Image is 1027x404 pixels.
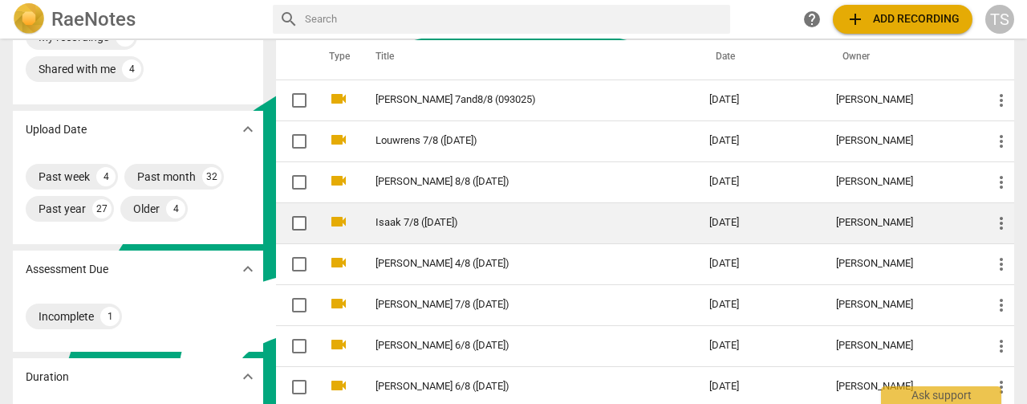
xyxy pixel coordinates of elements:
[833,5,972,34] button: Upload
[238,367,258,386] span: expand_more
[329,294,348,313] span: videocam
[992,173,1011,192] span: more_vert
[992,91,1011,110] span: more_vert
[985,5,1014,34] button: TS
[846,10,960,29] span: Add recording
[39,61,116,77] div: Shared with me
[26,261,108,278] p: Assessment Due
[992,296,1011,315] span: more_vert
[992,255,1011,274] span: more_vert
[122,59,141,79] div: 4
[375,340,652,352] a: [PERSON_NAME] 6/8 ([DATE])
[329,212,348,231] span: videocam
[375,258,652,270] a: [PERSON_NAME] 4/8 ([DATE])
[836,135,966,147] div: [PERSON_NAME]
[26,369,69,386] p: Duration
[329,376,348,395] span: videocam
[375,381,652,393] a: [PERSON_NAME] 6/8 ([DATE])
[836,217,966,229] div: [PERSON_NAME]
[881,386,1001,404] div: Ask support
[316,35,356,80] th: Type
[696,80,823,120] td: [DATE]
[836,381,966,393] div: [PERSON_NAME]
[51,8,136,31] h2: RaeNotes
[836,176,966,188] div: [PERSON_NAME]
[375,94,652,106] a: [PERSON_NAME] 7and8/8 (093025)
[846,10,865,29] span: add
[236,365,260,389] button: Show more
[992,337,1011,356] span: more_vert
[100,307,120,326] div: 1
[13,3,260,35] a: LogoRaeNotes
[992,377,1011,397] span: more_vert
[329,335,348,354] span: videocam
[133,201,160,217] div: Older
[39,201,86,217] div: Past year
[137,169,196,185] div: Past month
[802,10,822,29] span: help
[236,117,260,141] button: Show more
[696,202,823,243] td: [DATE]
[836,94,966,106] div: [PERSON_NAME]
[202,167,221,186] div: 32
[96,167,116,186] div: 4
[329,171,348,190] span: videocam
[329,89,348,108] span: videocam
[305,6,724,32] input: Search
[823,35,979,80] th: Owner
[696,161,823,202] td: [DATE]
[375,299,652,311] a: [PERSON_NAME] 7/8 ([DATE])
[836,299,966,311] div: [PERSON_NAME]
[329,130,348,149] span: videocam
[992,214,1011,233] span: more_vert
[329,253,348,272] span: videocam
[696,243,823,284] td: [DATE]
[236,257,260,281] button: Show more
[836,258,966,270] div: [PERSON_NAME]
[836,340,966,352] div: [PERSON_NAME]
[92,199,112,218] div: 27
[696,120,823,161] td: [DATE]
[279,10,298,29] span: search
[39,308,94,324] div: Incomplete
[375,217,652,229] a: Isaak 7/8 ([DATE])
[166,199,185,218] div: 4
[13,3,45,35] img: Logo
[798,5,826,34] a: Help
[238,120,258,139] span: expand_more
[696,284,823,325] td: [DATE]
[26,121,87,138] p: Upload Date
[375,176,652,188] a: [PERSON_NAME] 8/8 ([DATE])
[696,35,823,80] th: Date
[992,132,1011,151] span: more_vert
[696,325,823,366] td: [DATE]
[375,135,652,147] a: Louwrens 7/8 ([DATE])
[356,35,696,80] th: Title
[39,169,90,185] div: Past week
[238,259,258,279] span: expand_more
